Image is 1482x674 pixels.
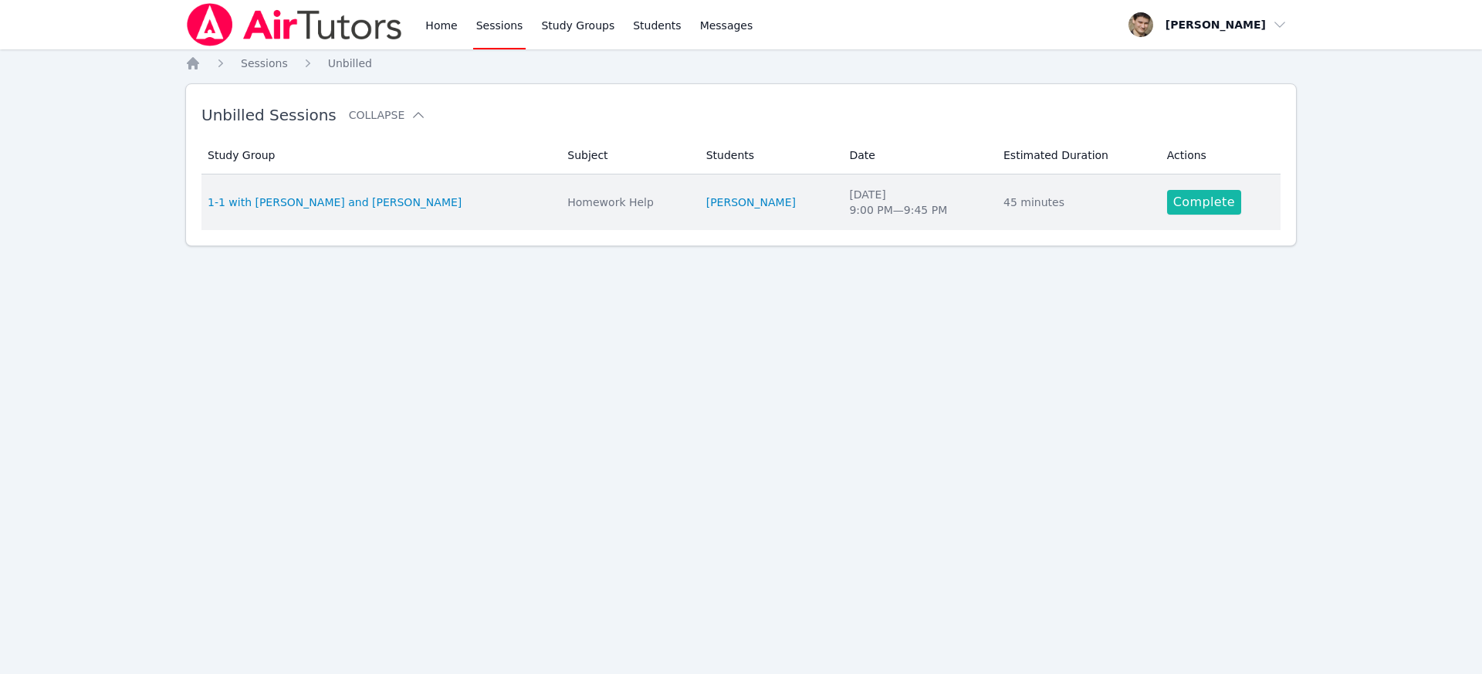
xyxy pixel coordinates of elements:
[706,195,796,210] a: [PERSON_NAME]
[328,57,372,69] span: Unbilled
[241,56,288,71] a: Sessions
[185,56,1297,71] nav: Breadcrumb
[1003,195,1149,210] div: 45 minutes
[567,195,687,210] div: Homework Help
[697,137,841,174] th: Students
[349,107,426,123] button: Collapse
[201,137,558,174] th: Study Group
[700,18,753,33] span: Messages
[185,3,404,46] img: Air Tutors
[840,137,994,174] th: Date
[558,137,696,174] th: Subject
[241,57,288,69] span: Sessions
[328,56,372,71] a: Unbilled
[994,137,1158,174] th: Estimated Duration
[208,195,462,210] a: 1-1 with [PERSON_NAME] and [PERSON_NAME]
[1167,190,1241,215] a: Complete
[201,106,337,124] span: Unbilled Sessions
[1158,137,1281,174] th: Actions
[849,187,985,218] div: [DATE] 9:00 PM — 9:45 PM
[201,174,1281,230] tr: 1-1 with [PERSON_NAME] and [PERSON_NAME]Homework Help[PERSON_NAME][DATE]9:00 PM—9:45 PM45 minutes...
